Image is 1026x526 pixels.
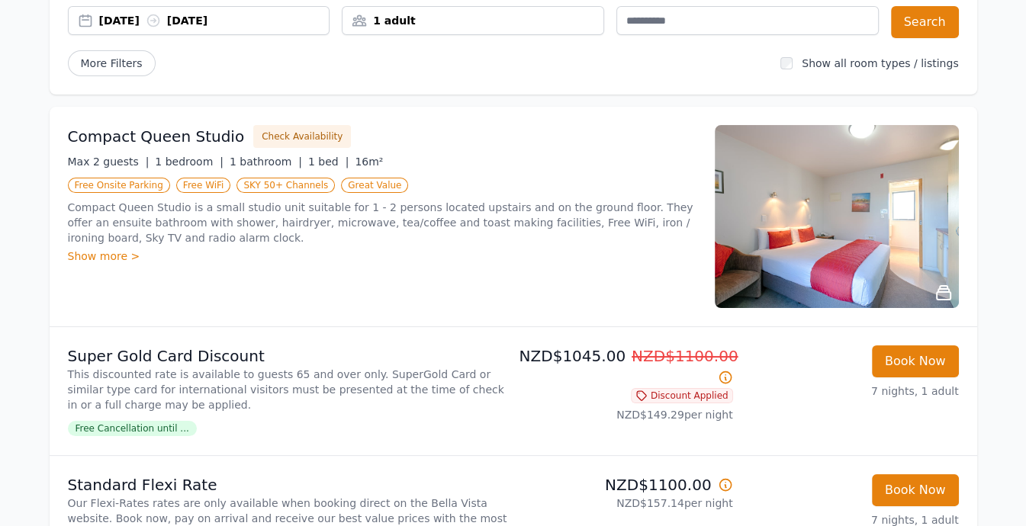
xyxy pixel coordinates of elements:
span: Discount Applied [631,388,733,403]
span: Max 2 guests | [68,156,150,168]
span: Free WiFi [176,178,231,193]
div: Show more > [68,249,696,264]
p: Compact Queen Studio is a small studio unit suitable for 1 - 2 persons located upstairs and on th... [68,200,696,245]
p: This discounted rate is available to guests 65 and over only. SuperGold Card or similar type card... [68,367,507,412]
button: Check Availability [253,125,351,148]
span: 16m² [355,156,383,168]
label: Show all room types / listings [802,57,958,69]
p: 7 nights, 1 adult [745,383,959,399]
div: [DATE] [DATE] [99,13,330,28]
button: Search [891,6,959,38]
span: NZD$1100.00 [632,347,738,365]
p: NZD$157.14 per night [519,496,733,511]
span: Great Value [341,178,408,193]
span: 1 bed | [308,156,349,168]
p: Standard Flexi Rate [68,474,507,496]
span: Free Cancellation until ... [68,421,197,436]
p: NZD$1045.00 [519,345,733,388]
div: 1 adult [343,13,603,28]
span: More Filters [68,50,156,76]
span: Free Onsite Parking [68,178,170,193]
p: NZD$1100.00 [519,474,733,496]
span: 1 bedroom | [155,156,224,168]
span: 1 bathroom | [230,156,302,168]
p: NZD$149.29 per night [519,407,733,422]
span: SKY 50+ Channels [236,178,335,193]
button: Book Now [872,474,959,506]
p: Super Gold Card Discount [68,345,507,367]
h3: Compact Queen Studio [68,126,245,147]
button: Book Now [872,345,959,377]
